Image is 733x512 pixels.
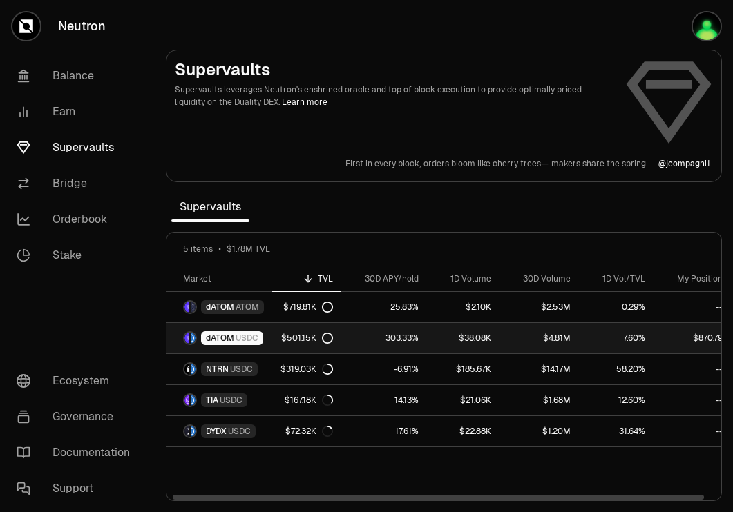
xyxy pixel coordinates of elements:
[183,273,264,284] div: Market
[166,354,272,384] a: NTRN LogoUSDC LogoNTRNUSDC
[693,12,721,40] img: Atom Staking
[191,364,196,375] img: USDC Logo
[658,158,710,169] a: @jcompagni1
[227,244,270,255] span: $1.78M TVL
[6,399,149,435] a: Governance
[184,364,189,375] img: NTRN Logo
[184,426,189,437] img: DYDX Logo
[272,292,341,322] a: $719.81K
[499,354,579,384] a: $14.17M
[206,395,218,406] span: TIA
[220,395,242,406] span: USDC
[662,273,723,284] div: My Position
[285,426,333,437] div: $72.32K
[427,323,499,353] a: $38.08K
[191,426,196,437] img: USDC Logo
[175,83,613,108] p: Supervaults leverages Neutron's enshrined oracle and top of block execution to provide optimally ...
[280,273,333,284] div: TVL
[191,302,196,313] img: ATOM Logo
[184,333,189,344] img: dATOM Logo
[206,364,229,375] span: NTRN
[579,385,654,415] a: 12.60%
[6,201,149,237] a: Orderbook
[280,364,333,375] div: $319.03K
[341,292,427,322] a: 25.83%
[341,385,427,415] a: 14.13%
[6,94,149,130] a: Earn
[236,302,259,313] span: ATOM
[427,385,499,415] a: $21.06K
[427,354,499,384] a: $185.67K
[6,58,149,94] a: Balance
[166,385,272,415] a: TIA LogoUSDC LogoTIAUSDC
[345,158,421,169] p: First in every block,
[499,292,579,322] a: $2.53M
[184,395,189,406] img: TIA Logo
[191,395,196,406] img: USDC Logo
[283,302,333,313] div: $719.81K
[230,364,253,375] span: USDC
[281,333,333,344] div: $501.15K
[6,237,149,273] a: Stake
[171,193,249,221] span: Supervaults
[499,323,579,353] a: $4.81M
[427,292,499,322] a: $2.10K
[435,273,491,284] div: 1D Volume
[166,416,272,446] a: DYDX LogoUSDC LogoDYDXUSDC
[6,435,149,471] a: Documentation
[206,426,227,437] span: DYDX
[6,166,149,201] a: Bridge
[427,416,499,446] a: $22.88K
[166,292,272,322] a: dATOM LogoATOM LogodATOMATOM
[579,354,654,384] a: 58.20%
[191,333,196,344] img: USDC Logo
[166,323,272,353] a: dATOM LogoUSDC LogodATOMUSDC
[282,97,327,108] a: Learn more
[508,273,571,284] div: 30D Volume
[285,395,333,406] div: $167.18K
[350,273,419,284] div: 30D APY/hold
[579,323,654,353] a: 7.60%
[272,385,341,415] a: $167.18K
[341,323,427,353] a: 303.33%
[228,426,251,437] span: USDC
[341,354,427,384] a: -6.91%
[423,158,549,169] p: orders bloom like cherry trees—
[6,363,149,399] a: Ecosystem
[579,416,654,446] a: 31.64%
[551,158,647,169] p: makers share the spring.
[499,385,579,415] a: $1.68M
[272,416,341,446] a: $72.32K
[206,333,234,344] span: dATOM
[175,59,613,81] h2: Supervaults
[184,302,189,313] img: dATOM Logo
[499,416,579,446] a: $1.20M
[236,333,258,344] span: USDC
[345,158,647,169] a: First in every block,orders bloom like cherry trees—makers share the spring.
[272,323,341,353] a: $501.15K
[6,471,149,506] a: Support
[206,302,234,313] span: dATOM
[272,354,341,384] a: $319.03K
[6,130,149,166] a: Supervaults
[341,416,427,446] a: 17.61%
[658,158,710,169] p: @ jcompagni1
[183,244,213,255] span: 5 items
[587,273,645,284] div: 1D Vol/TVL
[579,292,654,322] a: 0.29%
